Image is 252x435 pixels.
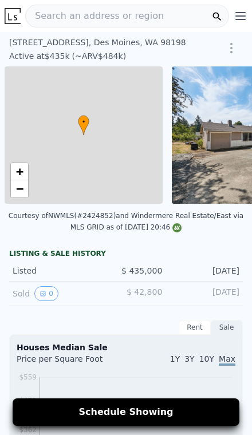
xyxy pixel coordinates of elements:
[184,354,194,363] span: 3Y
[220,37,243,60] button: Show Options
[17,353,126,371] div: Price per Square Foot
[13,286,85,301] div: Sold
[16,181,23,196] span: −
[167,265,239,276] div: [DATE]
[219,354,235,366] span: Max
[11,180,28,197] a: Zoom out
[9,249,243,260] div: LISTING & SALE HISTORY
[9,212,243,231] div: Courtesy of NWMLS (#2424852) and Windermere Real Estate/East via MLS GRID as of [DATE] 20:46
[121,266,162,275] span: $ 435,000
[167,286,239,301] div: [DATE]
[13,398,239,426] button: Schedule Showing
[19,373,37,381] tspan: $559
[211,320,243,335] div: Sale
[78,115,89,135] div: •
[11,163,28,180] a: Zoom in
[34,286,58,301] button: View historical data
[16,164,23,179] span: +
[78,117,89,127] span: •
[170,354,180,363] span: 1Y
[26,9,164,23] span: Search an address or region
[9,50,70,62] div: $435k
[127,287,162,296] span: $ 42,800
[172,223,182,232] img: NWMLS Logo
[5,8,21,24] img: Lotside
[199,354,214,363] span: 10Y
[70,50,127,62] div: (~ARV $484k )
[9,37,195,48] div: [STREET_ADDRESS] , Des Moines , WA 98198
[179,320,211,335] div: Rent
[9,52,45,61] span: Active at
[17,342,235,353] div: Houses Median Sale
[13,265,85,276] div: Listed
